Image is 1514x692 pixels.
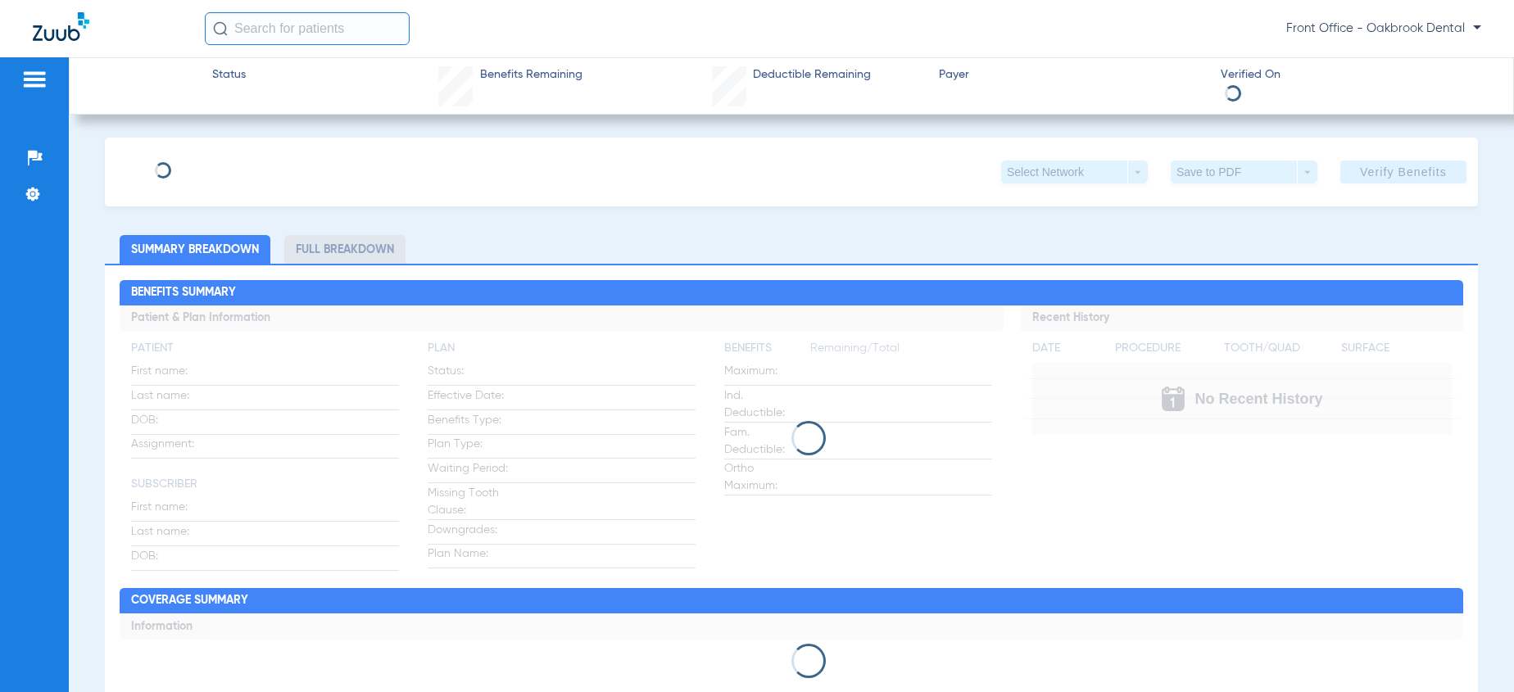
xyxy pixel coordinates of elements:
span: Verified On [1221,66,1488,84]
span: Payer [939,66,1206,84]
span: Status [212,66,246,84]
input: Search for patients [205,12,410,45]
img: Zuub Logo [33,12,89,41]
span: Deductible Remaining [753,66,871,84]
img: Search Icon [213,21,228,36]
h2: Coverage Summary [120,588,1464,614]
img: hamburger-icon [21,70,48,89]
span: Front Office - Oakbrook Dental [1286,20,1481,37]
li: Summary Breakdown [120,235,270,264]
h2: Benefits Summary [120,280,1464,306]
li: Full Breakdown [284,235,406,264]
span: Benefits Remaining [480,66,582,84]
